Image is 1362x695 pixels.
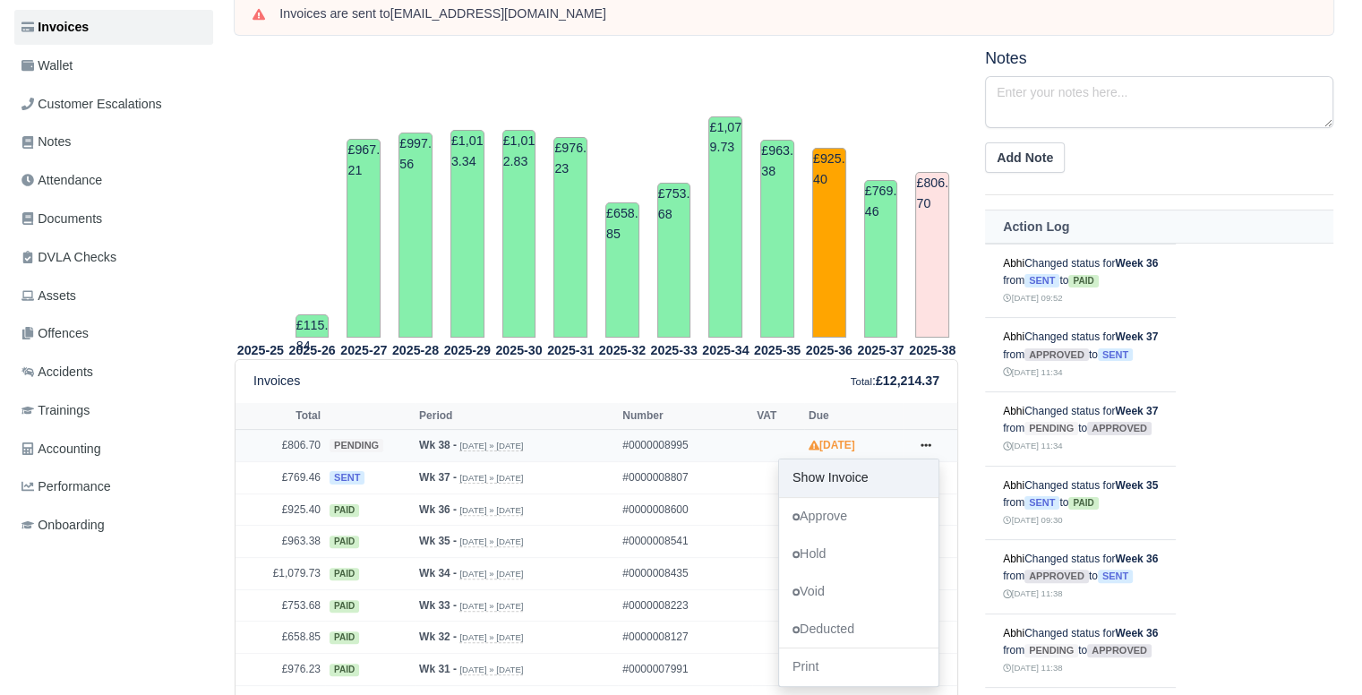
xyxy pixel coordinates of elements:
[1115,257,1158,270] strong: Week 36
[14,10,213,45] a: Invoices
[330,600,359,613] span: paid
[419,439,457,451] strong: Wk 38 -
[21,132,71,152] span: Notes
[618,526,752,558] td: #0000008541
[779,611,938,648] a: Deducted
[779,459,938,497] a: Show Invoice
[1003,257,1024,270] a: Abhi
[236,430,325,462] td: £806.70
[779,649,938,687] a: Print
[1003,553,1024,565] a: Abhi
[855,339,907,360] th: 2025-37
[648,339,700,360] th: 2025-33
[1115,553,1158,565] strong: Week 36
[1003,663,1062,673] small: [DATE] 11:38
[14,202,213,236] a: Documents
[14,393,213,428] a: Trainings
[1003,367,1062,377] small: [DATE] 11:34
[21,209,102,229] span: Documents
[287,339,338,360] th: 2025-26
[21,439,101,459] span: Accounting
[14,469,213,504] a: Performance
[21,476,111,497] span: Performance
[14,240,213,275] a: DVLA Checks
[1024,274,1059,287] span: sent
[236,403,325,430] th: Total
[441,339,493,360] th: 2025-29
[1272,609,1362,695] div: Chat Widget
[1024,496,1059,510] span: sent
[14,124,213,159] a: Notes
[618,430,752,462] td: #0000008995
[804,403,904,430] th: Due
[419,631,457,643] strong: Wk 32 -
[618,622,752,654] td: #0000008127
[618,493,752,526] td: #0000008600
[915,172,949,338] td: £806.70
[21,17,89,38] span: Invoices
[14,432,213,467] a: Accounting
[459,505,523,516] small: [DATE] » [DATE]
[330,568,359,580] span: paid
[1098,570,1133,583] span: sent
[544,339,596,360] th: 2025-31
[279,5,1315,23] div: Invoices are sent to
[985,391,1176,466] td: Changed status for from to
[459,632,523,643] small: [DATE] » [DATE]
[699,339,751,360] th: 2025-34
[1087,644,1152,657] span: approved
[330,536,359,548] span: paid
[236,654,325,686] td: £976.23
[985,318,1176,392] td: Changed status for from to
[1003,441,1062,450] small: [DATE] 11:34
[236,462,325,494] td: £769.46
[502,130,536,339] td: £1,012.83
[779,498,938,536] a: Approve
[1003,588,1062,598] small: [DATE] 11:38
[1068,497,1098,510] span: paid
[459,569,523,579] small: [DATE] » [DATE]
[236,493,325,526] td: £925.40
[21,286,76,306] span: Assets
[1098,348,1133,362] span: sent
[1003,293,1062,303] small: [DATE] 09:52
[21,247,116,268] span: DVLA Checks
[1087,422,1152,435] span: approved
[779,573,938,611] a: Void
[459,473,523,484] small: [DATE] » [DATE]
[236,526,325,558] td: £963.38
[390,339,441,360] th: 2025-28
[459,601,523,612] small: [DATE] » [DATE]
[985,540,1176,614] td: Changed status for from to
[553,137,587,338] td: £976.23
[864,180,898,339] td: £769.46
[708,116,742,339] td: £1,079.73
[21,56,73,76] span: Wallet
[338,339,390,360] th: 2025-27
[459,665,523,675] small: [DATE] » [DATE]
[851,376,872,387] small: Total
[596,339,648,360] th: 2025-32
[1115,627,1158,639] strong: Week 36
[1068,275,1098,287] span: paid
[618,462,752,494] td: #0000008807
[347,139,381,338] td: £967.21
[618,403,752,430] th: Number
[330,439,383,452] span: pending
[1003,479,1024,492] a: Abhi
[1003,515,1062,525] small: [DATE] 09:30
[390,6,606,21] strong: [EMAIL_ADDRESS][DOMAIN_NAME]
[809,439,855,451] strong: [DATE]
[14,163,213,198] a: Attendance
[812,148,846,338] td: £925.40
[253,373,300,389] h6: Invoices
[618,654,752,686] td: #0000007991
[330,631,359,644] span: paid
[14,316,213,351] a: Offences
[21,323,89,344] span: Offences
[415,403,618,430] th: Period
[419,535,457,547] strong: Wk 35 -
[21,362,93,382] span: Accidents
[236,589,325,622] td: £753.68
[985,466,1176,540] td: Changed status for from to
